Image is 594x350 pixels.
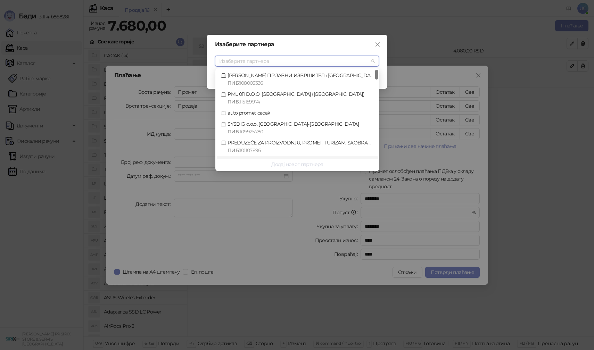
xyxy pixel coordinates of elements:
div: IAVALA HUB DOO [GEOGRAPHIC_DATA] - [GEOGRAPHIC_DATA] [221,158,374,173]
button: Додај новог партнера [217,159,378,170]
span: close [375,42,380,47]
span: ПИБ : [228,99,239,105]
span: 115159974 [239,99,260,105]
div: [PERSON_NAME] ПР ЈАВНИ ИЗВРШИТЕЉ [GEOGRAPHIC_DATA] [221,72,374,87]
span: ПИБ : [228,128,239,135]
span: ПИБ : [228,80,239,86]
span: 109925780 [239,128,263,135]
span: ПИБ : [228,147,239,153]
div: auto promet cacak [221,109,374,117]
span: 108003336 [239,80,263,86]
span: Close [372,42,383,47]
div: SYSDIG d.o.o. [GEOGRAPHIC_DATA]-[GEOGRAPHIC_DATA] [221,120,374,135]
div: PML 011 D.O.O. [GEOGRAPHIC_DATA] ([GEOGRAPHIC_DATA]) [221,90,374,106]
button: Close [372,39,383,50]
div: Изаберите партнера [215,42,379,47]
div: PREDUZEĆE ZA PROIZVODNJU, PROMET, TURIZAM, SAOBRAĆAJ I USLUGE EKSPORT-IMPORT AUTO ČAČAK DOO, [GEO... [221,139,374,154]
span: 101107896 [239,147,261,153]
